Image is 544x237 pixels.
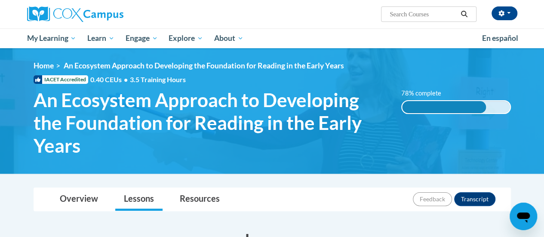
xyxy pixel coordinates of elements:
a: Cox Campus [27,6,182,22]
a: Resources [171,188,228,211]
input: Search Courses [389,9,458,19]
button: Feedback [413,192,452,206]
span: Learn [87,33,114,43]
span: Explore [169,33,203,43]
span: • [124,75,128,83]
div: 78% complete [402,101,486,113]
span: IACET Accredited [34,75,88,84]
span: An Ecosystem Approach to Developing the Foundation for Reading in the Early Years [64,61,344,70]
span: Engage [126,33,158,43]
span: En español [482,34,518,43]
button: Account Settings [492,6,517,20]
a: En español [476,29,524,47]
a: My Learning [22,28,82,48]
label: 78% complete [401,89,451,98]
a: Overview [51,188,107,211]
a: Explore [163,28,209,48]
a: Learn [82,28,120,48]
span: About [214,33,243,43]
span: 3.5 Training Hours [130,75,186,83]
button: Search [458,9,470,19]
a: About [209,28,249,48]
span: An Ecosystem Approach to Developing the Foundation for Reading in the Early Years [34,89,388,157]
div: Main menu [21,28,524,48]
a: Lessons [115,188,163,211]
button: Transcript [454,192,495,206]
span: My Learning [27,33,76,43]
a: Home [34,61,54,70]
img: Cox Campus [27,6,123,22]
span: 0.40 CEUs [90,75,130,84]
a: Engage [120,28,163,48]
iframe: Button to launch messaging window [510,203,537,230]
